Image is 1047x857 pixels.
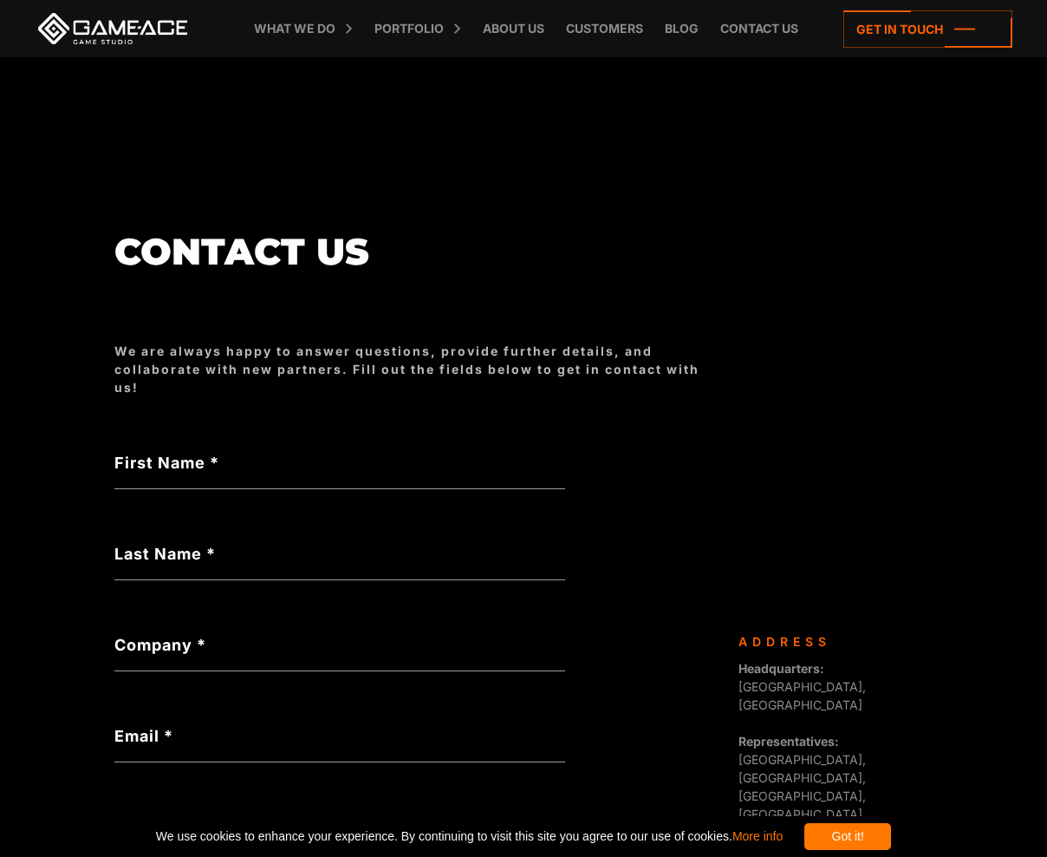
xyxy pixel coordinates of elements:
[114,451,565,474] label: First Name *
[738,661,824,676] strong: Headquarters:
[804,823,891,850] div: Got it!
[114,724,565,748] label: Email *
[738,632,920,651] div: Address
[732,829,783,843] a: More info
[738,734,839,749] strong: Representatives:
[843,10,1012,48] a: Get in touch
[738,734,866,821] span: [GEOGRAPHIC_DATA], [GEOGRAPHIC_DATA], [GEOGRAPHIC_DATA], [GEOGRAPHIC_DATA]
[114,342,721,397] div: We are always happy to answer questions, provide further details, and collaborate with new partne...
[114,633,565,657] label: Company *
[114,542,565,566] label: Last Name *
[114,232,721,272] h1: Contact us
[114,815,565,839] label: Phone
[738,661,866,712] span: [GEOGRAPHIC_DATA], [GEOGRAPHIC_DATA]
[156,823,783,850] span: We use cookies to enhance your experience. By continuing to visit this site you agree to our use ...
